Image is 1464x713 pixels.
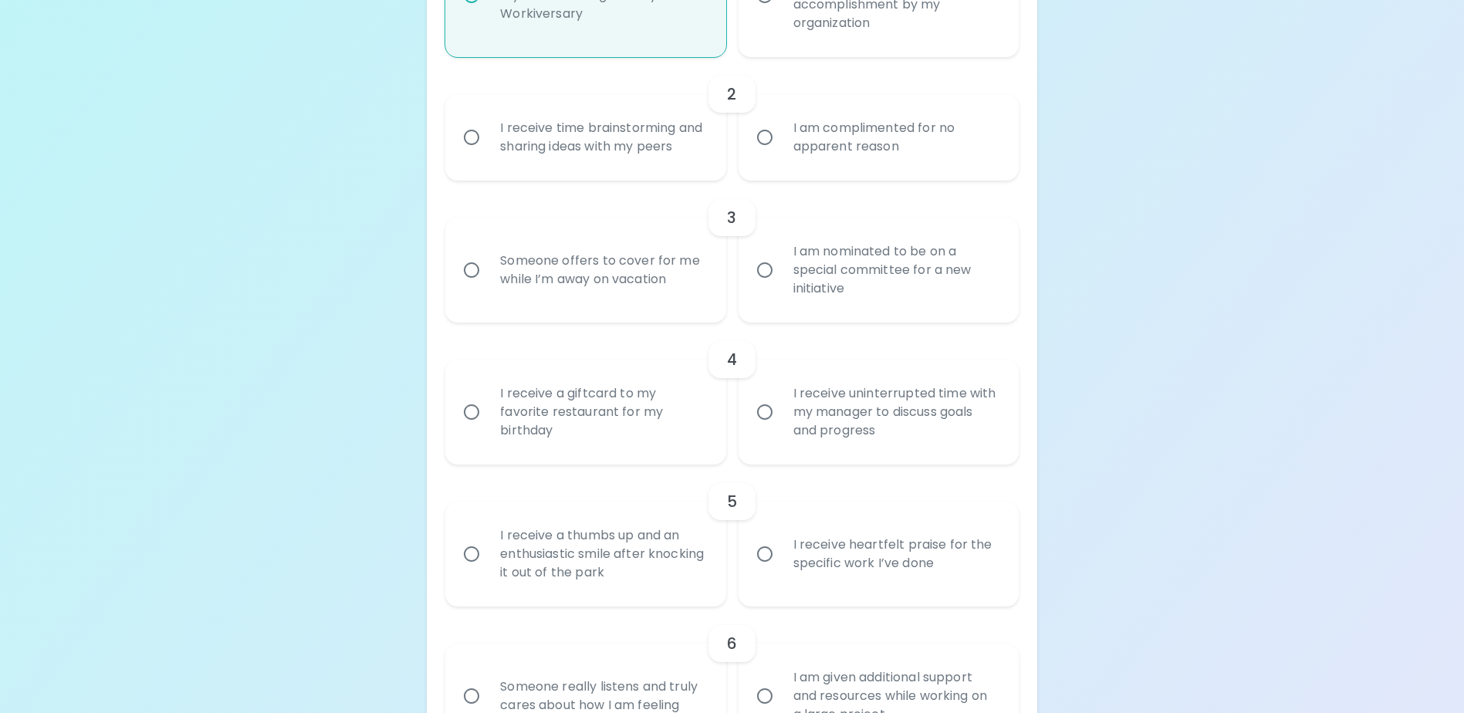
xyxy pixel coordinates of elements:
div: choice-group-check [445,465,1018,607]
h6: 6 [727,631,737,656]
h6: 3 [727,205,736,230]
h6: 5 [727,489,737,514]
div: I receive heartfelt praise for the specific work I’ve done [781,517,1010,591]
div: choice-group-check [445,181,1018,323]
div: I am nominated to be on a special committee for a new initiative [781,224,1010,316]
div: choice-group-check [445,57,1018,181]
h6: 4 [727,347,737,372]
div: I am complimented for no apparent reason [781,100,1010,174]
div: I receive a thumbs up and an enthusiastic smile after knocking it out of the park [488,508,717,600]
div: Someone offers to cover for me while I’m away on vacation [488,233,717,307]
div: choice-group-check [445,323,1018,465]
h6: 2 [727,82,736,106]
div: I receive a giftcard to my favorite restaurant for my birthday [488,366,717,458]
div: I receive uninterrupted time with my manager to discuss goals and progress [781,366,1010,458]
div: I receive time brainstorming and sharing ideas with my peers [488,100,717,174]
